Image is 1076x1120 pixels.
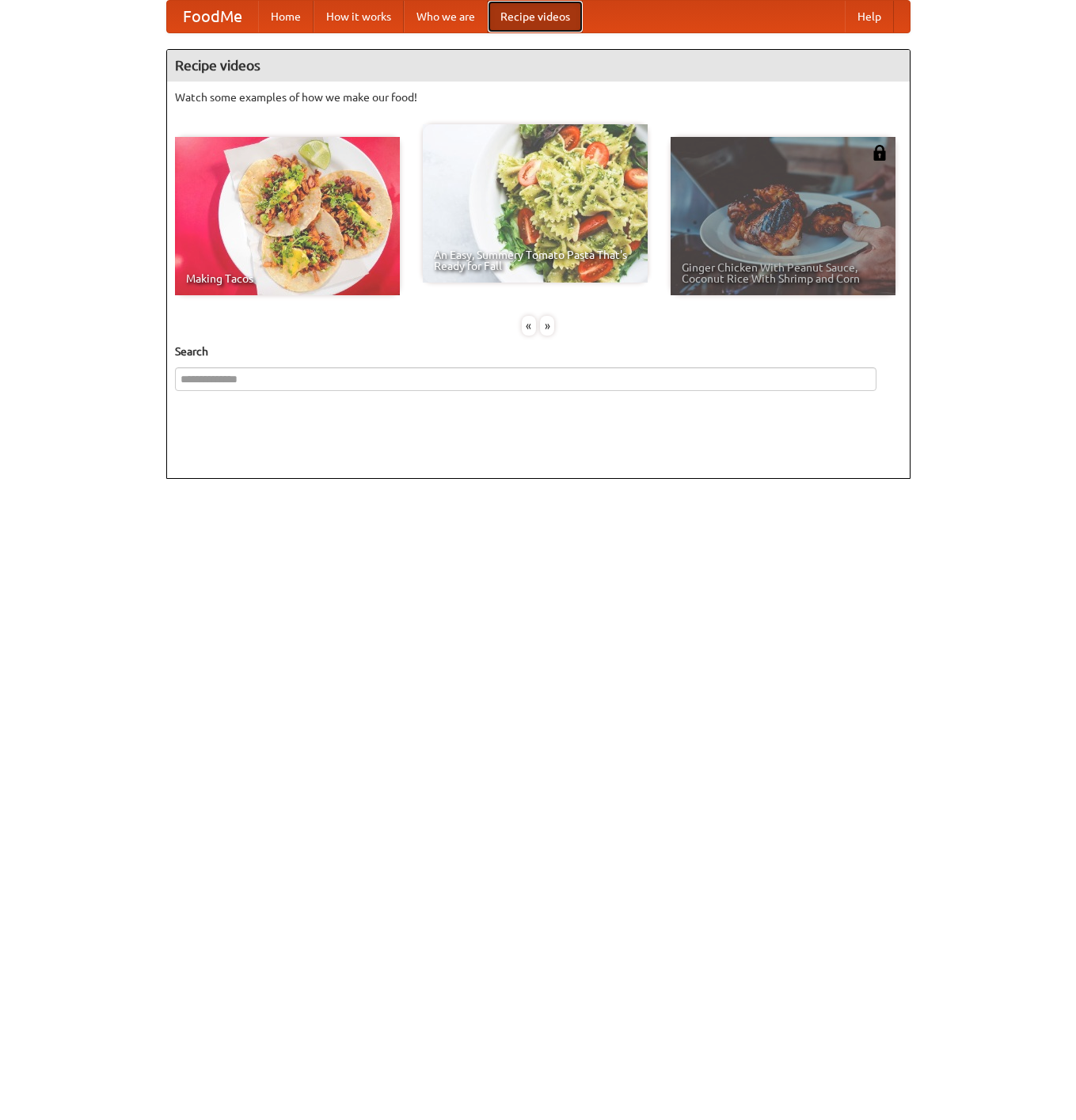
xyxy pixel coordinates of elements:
div: « [522,316,536,336]
a: Home [258,1,314,32]
a: Making Tacos [175,137,400,295]
span: Making Tacos [186,273,389,284]
h4: Recipe videos [167,50,910,82]
a: Who we are [404,1,488,32]
p: Watch some examples of how we make our food! [175,89,902,105]
a: How it works [314,1,404,32]
a: An Easy, Summery Tomato Pasta That's Ready for Fall [423,124,648,283]
div: » [540,316,554,336]
a: Recipe videos [488,1,583,32]
a: Help [845,1,894,32]
h5: Search [175,344,902,359]
a: FoodMe [167,1,258,32]
span: An Easy, Summery Tomato Pasta That's Ready for Fall [434,249,637,271]
img: 483408.png [872,145,888,161]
